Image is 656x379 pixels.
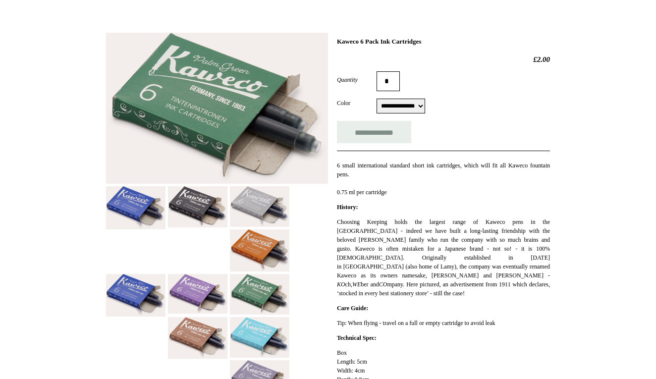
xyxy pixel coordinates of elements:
img: Kaweco 6 Pack Ink Cartridges [230,274,289,315]
strong: History: [337,204,358,211]
h2: £2.00 [337,55,550,64]
img: Kaweco 6 Pack Ink Cartridges [168,274,227,314]
h1: Kaweco 6 Pack Ink Cartridges [337,38,550,46]
img: Kaweco 6 Pack Ink Cartridges [168,186,227,227]
img: Kaweco 6 Pack Ink Cartridges [106,186,165,229]
img: Kaweco 6 Pack Ink Cartridges [230,229,289,271]
em: KO [337,281,345,288]
p: Choosing Keeping holds the largest range of Kaweco pens in the [GEOGRAPHIC_DATA] - indeed we have... [337,217,550,298]
strong: Technical Spec: [337,334,377,341]
label: Quantity [337,75,377,84]
em: CO [379,281,387,288]
strong: Care Guide: [337,305,368,312]
label: Color [337,99,377,108]
em: WE [352,281,361,288]
img: Kaweco 6 Pack Ink Cartridges [168,317,227,359]
p: 6 small international standard short ink cartridges, which will fit all Kaweco fountain pens. 0.7... [337,161,550,197]
img: Kaweco 6 Pack Ink Cartridges [230,317,289,358]
img: Kaweco 6 Pack Ink Cartridges [230,186,289,227]
img: Kaweco 6 Pack Ink Cartridges [106,274,165,317]
img: Kaweco 6 Pack Ink Cartridges [106,33,328,184]
p: Tip: When flying - travel on a full or empty cartridge to avoid leak [337,319,550,327]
